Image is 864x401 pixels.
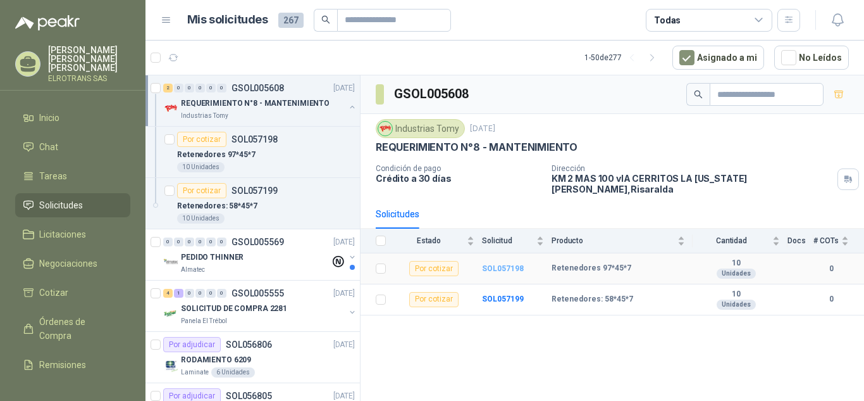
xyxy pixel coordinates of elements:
b: 0 [813,263,849,275]
div: 0 [217,289,226,298]
div: 2 [163,84,173,92]
div: Por cotizar [177,132,226,147]
th: # COTs [813,229,864,253]
p: [PERSON_NAME] [PERSON_NAME] [PERSON_NAME] [48,46,130,72]
img: Company Logo [163,255,178,270]
p: Retenedores 97*45*7 [177,149,256,161]
div: Todas [654,13,681,27]
a: Inicio [15,106,130,130]
p: SOL057199 [231,186,278,195]
div: 0 [185,289,194,298]
div: 0 [195,289,205,298]
div: 0 [195,238,205,246]
button: No Leídos [774,46,849,70]
p: REQUERIMIENTO N°8 - MANTENIMIENTO [376,141,577,154]
a: 0 0 0 0 0 0 GSOL005569[DATE] Company LogoPEDIDO THINNERAlmatec [163,234,357,275]
span: Remisiones [39,358,86,372]
a: Cotizar [15,281,130,305]
p: Almatec [181,265,205,275]
span: 267 [278,13,304,28]
th: Estado [393,229,482,253]
div: 6 Unidades [211,367,255,378]
p: Panela El Trébol [181,316,227,326]
a: Negociaciones [15,251,130,276]
p: GSOL005569 [231,238,284,246]
p: PEDIDO THINNER [181,251,244,264]
div: 10 Unidades [177,213,225,224]
p: KM 2 MAS 100 vIA CERRITOS LA [US_STATE] [PERSON_NAME] , Risaralda [552,173,832,194]
p: Retenedores: 58*45*7 [177,200,257,212]
button: Asignado a mi [672,46,764,70]
div: 4 [163,289,173,298]
img: Company Logo [163,101,178,116]
div: 0 [217,84,226,92]
p: Laminate [181,367,209,378]
p: GSOL005555 [231,289,284,298]
a: Chat [15,135,130,159]
b: 0 [813,293,849,305]
span: Cotizar [39,286,68,300]
img: Logo peakr [15,15,80,30]
span: Estado [393,236,464,245]
div: Por cotizar [409,261,459,276]
div: Por cotizar [409,292,459,307]
a: 2 0 0 0 0 0 GSOL005608[DATE] Company LogoREQUERIMIENTO N°8 - MANTENIMIENTOIndustrias Tomy [163,80,357,121]
p: RODAMIENTO 6209 [181,354,251,366]
p: ELROTRANS SAS [48,75,130,82]
a: Órdenes de Compra [15,310,130,348]
img: Company Logo [378,122,392,136]
div: 0 [185,84,194,92]
p: Dirección [552,164,832,173]
img: Company Logo [163,306,178,321]
span: Solicitudes [39,198,83,212]
p: SOL057198 [231,135,278,144]
p: SOLICITUD DE COMPRA 2281 [181,303,287,315]
b: 10 [693,258,780,269]
div: Por cotizar [177,183,226,198]
a: SOL057198 [482,264,524,273]
img: Company Logo [163,357,178,372]
a: Remisiones [15,353,130,377]
span: Licitaciones [39,227,86,241]
div: 0 [206,238,216,246]
p: REQUERIMIENTO N°8 - MANTENIMIENTO [181,98,330,110]
h3: GSOL005608 [394,84,471,104]
a: SOL057199 [482,295,524,303]
span: Órdenes de Compra [39,315,118,343]
div: 0 [174,238,183,246]
div: 1 - 50 de 277 [584,48,662,68]
p: SOL056805 [226,391,272,400]
a: Solicitudes [15,193,130,217]
p: SOL056806 [226,340,272,349]
span: Tareas [39,169,67,183]
a: 4 1 0 0 0 0 GSOL005555[DATE] Company LogoSOLICITUD DE COMPRA 2281Panela El Trébol [163,286,357,326]
span: Solicitud [482,236,534,245]
a: Tareas [15,164,130,188]
div: 1 [174,289,183,298]
span: Negociaciones [39,257,97,271]
a: Licitaciones [15,222,130,246]
p: [DATE] [333,288,355,300]
div: 0 [174,84,183,92]
a: Por cotizarSOL057198Retenedores 97*45*710 Unidades [145,127,360,178]
span: Cantidad [693,236,770,245]
div: 0 [195,84,205,92]
p: [DATE] [470,123,495,135]
a: Por cotizarSOL057199Retenedores: 58*45*710 Unidades [145,178,360,229]
span: Inicio [39,111,59,125]
span: search [321,15,330,24]
div: 10 Unidades [177,162,225,172]
th: Docs [787,229,813,253]
p: [DATE] [333,236,355,248]
b: 10 [693,290,780,300]
span: search [694,90,703,99]
th: Solicitud [482,229,552,253]
th: Producto [552,229,693,253]
th: Cantidad [693,229,787,253]
span: # COTs [813,236,839,245]
div: Industrias Tomy [376,119,465,138]
p: Industrias Tomy [181,111,228,121]
div: Unidades [717,269,756,279]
